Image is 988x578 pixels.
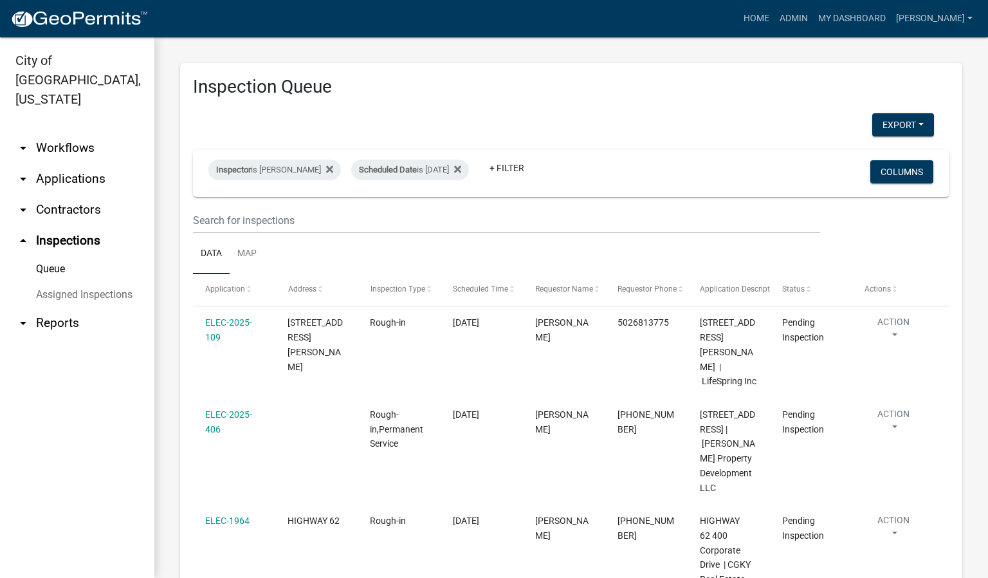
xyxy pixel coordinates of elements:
div: is [DATE] [351,160,469,180]
datatable-header-cell: Requestor Phone [605,274,688,305]
span: Status [782,284,805,294]
a: Admin [774,6,813,31]
span: JOEY DUVALL [535,317,589,342]
span: Pending Inspection [782,516,824,541]
span: 1194 Dustin's Way, Lot 601 | Ellings Property Development LLC [700,409,755,493]
span: Actions [864,284,891,294]
a: ELEC-1964 [205,516,250,526]
datatable-header-cell: Application [193,274,275,305]
span: 1060 SHARON DRIVE [288,317,343,371]
datatable-header-cell: Address [275,274,358,305]
a: ELEC-2025-406 [205,409,252,434]
span: Requestor Phone [617,284,677,294]
div: is [PERSON_NAME] [208,160,341,180]
div: [DATE] [453,315,511,330]
span: Address [288,284,316,294]
button: Action [864,315,922,348]
a: [PERSON_NAME] [891,6,978,31]
span: Scheduled Date [359,165,417,174]
span: Pending Inspection [782,409,824,434]
a: ELEC-2025-109 [205,317,252,342]
datatable-header-cell: Application Description [688,274,770,305]
span: Rough-in [370,317,406,328]
div: [DATE] [453,407,511,422]
i: arrow_drop_down [15,315,31,331]
a: + Filter [479,156,535,180]
span: Application [205,284,245,294]
i: arrow_drop_down [15,140,31,156]
button: Export [872,113,934,136]
input: Search for inspections [193,207,820,234]
datatable-header-cell: Scheduled Time [440,274,522,305]
i: arrow_drop_down [15,202,31,218]
span: 5026813775 [617,317,669,328]
a: Home [738,6,774,31]
span: 502-823-4490 [617,516,674,541]
span: 502-905-2939 [617,409,674,434]
span: Application Description [700,284,781,294]
span: Shawn Atkins [535,516,589,541]
datatable-header-cell: Actions [852,274,935,305]
datatable-header-cell: Requestor Name [522,274,605,305]
h3: Inspection Queue [193,76,949,98]
span: HIGHWAY 62 [288,516,340,526]
button: Action [864,514,922,546]
span: Requestor Name [535,284,593,294]
button: Columns [870,160,933,183]
span: Inspector [216,165,251,174]
datatable-header-cell: Inspection Type [358,274,440,305]
a: Map [230,234,264,275]
span: Rough-in [370,516,406,526]
span: Scheduled Time [453,284,508,294]
span: Cindy Hunton [535,409,589,434]
i: arrow_drop_down [15,171,31,187]
a: Data [193,234,230,275]
datatable-header-cell: Status [770,274,852,305]
i: arrow_drop_up [15,233,31,248]
button: Action [864,407,922,440]
div: [DATE] [453,514,511,528]
a: My Dashboard [813,6,891,31]
span: Rough-in,Permanent Service [370,409,423,449]
span: Inspection Type [370,284,425,294]
span: 1060 SHARON DRIVE | LifeSpring Inc [700,317,756,386]
span: Pending Inspection [782,317,824,342]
